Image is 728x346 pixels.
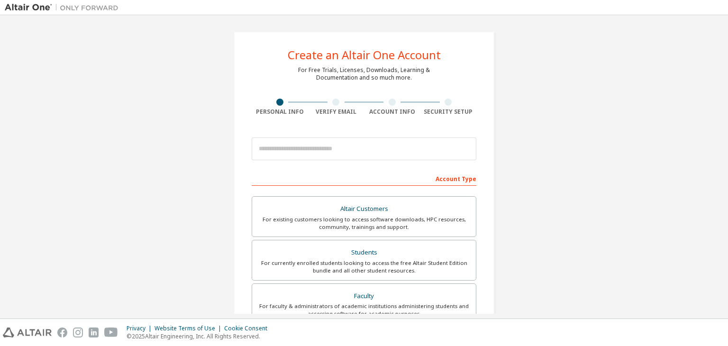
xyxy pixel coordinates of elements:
div: For currently enrolled students looking to access the free Altair Student Edition bundle and all ... [258,259,470,274]
div: Website Terms of Use [155,325,224,332]
img: linkedin.svg [89,328,99,337]
img: Altair One [5,3,123,12]
img: instagram.svg [73,328,83,337]
div: Altair Customers [258,202,470,216]
div: Verify Email [308,108,364,116]
div: Privacy [127,325,155,332]
div: Students [258,246,470,259]
div: Cookie Consent [224,325,273,332]
div: Personal Info [252,108,308,116]
div: For Free Trials, Licenses, Downloads, Learning & Documentation and so much more. [298,66,430,82]
img: altair_logo.svg [3,328,52,337]
div: Account Info [364,108,420,116]
div: Faculty [258,290,470,303]
div: For faculty & administrators of academic institutions administering students and accessing softwa... [258,302,470,318]
div: Account Type [252,171,476,186]
div: Create an Altair One Account [288,49,441,61]
img: youtube.svg [104,328,118,337]
div: Security Setup [420,108,477,116]
p: © 2025 Altair Engineering, Inc. All Rights Reserved. [127,332,273,340]
img: facebook.svg [57,328,67,337]
div: For existing customers looking to access software downloads, HPC resources, community, trainings ... [258,216,470,231]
